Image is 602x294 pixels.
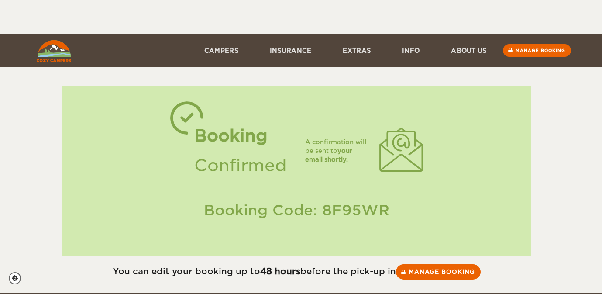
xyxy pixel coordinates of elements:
img: Cozy Campers [37,40,71,62]
div: Booking Code: 8F95WR [71,200,522,221]
a: Extras [327,34,386,67]
a: Cookie settings [9,272,27,284]
a: Manage booking [503,44,571,57]
strong: 48 hours [260,266,300,277]
div: Confirmed [194,151,287,180]
a: Campers [189,34,254,67]
a: Insurance [254,34,327,67]
div: A confirmation will be sent to [305,138,371,164]
a: Info [386,34,435,67]
a: Manage booking [396,264,481,280]
div: You can edit your booking up to before the pick-up in [37,264,557,280]
a: About us [435,34,502,67]
div: Booking [194,121,287,151]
